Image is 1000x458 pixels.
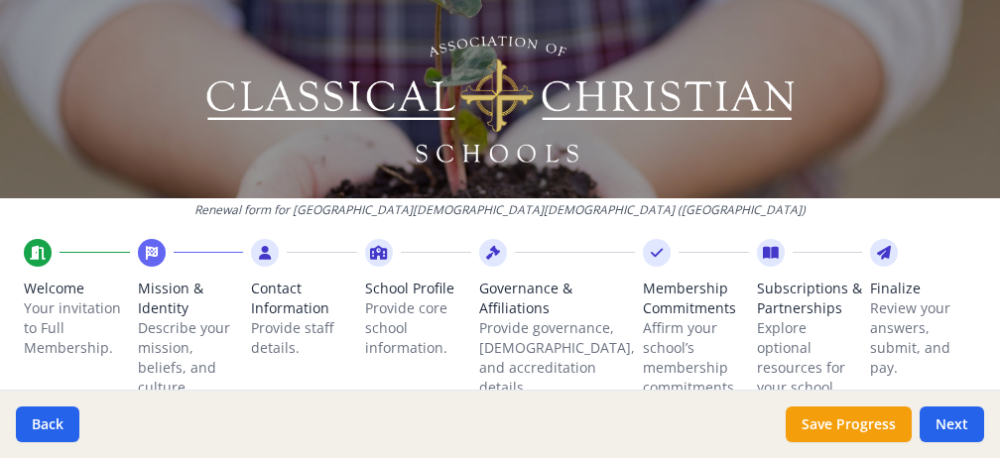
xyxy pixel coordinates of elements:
button: Back [16,406,79,442]
span: School Profile [365,279,471,298]
button: Save Progress [786,406,912,442]
span: Membership Commitments [643,279,749,318]
p: Provide governance, [DEMOGRAPHIC_DATA], and accreditation details. [479,318,635,398]
p: Affirm your school’s membership commitments. [643,318,749,398]
p: Provide core school information. [365,298,471,358]
span: Finalize [870,279,976,298]
img: Logo [203,30,798,169]
span: Governance & Affiliations [479,279,635,318]
span: Contact Information [251,279,357,318]
span: Mission & Identity [138,279,244,318]
span: Subscriptions & Partnerships [757,279,863,318]
p: Provide staff details. [251,318,357,358]
p: Describe your mission, beliefs, and culture. [138,318,244,398]
span: Welcome [24,279,130,298]
p: Explore optional resources for your school. [757,318,863,398]
button: Next [920,406,984,442]
p: Your invitation to Full Membership. [24,298,130,358]
p: Review your answers, submit, and pay. [870,298,976,378]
